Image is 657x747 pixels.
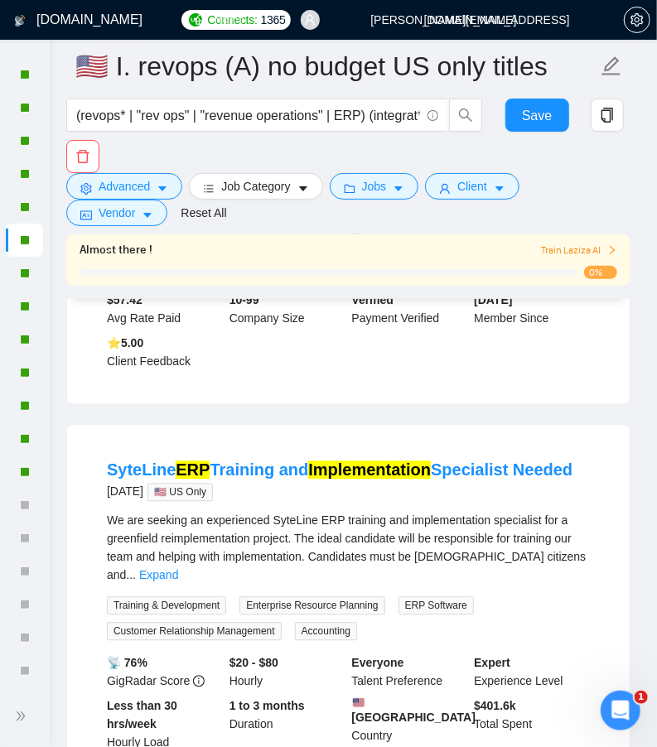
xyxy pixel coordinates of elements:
input: Scanner name... [75,46,597,87]
span: double-right [15,708,31,725]
b: $20 - $80 [229,657,278,670]
div: Payment Verified [349,292,471,328]
b: ⭐️ 5.00 [107,337,143,350]
span: user [439,182,451,195]
span: Enterprise Resource Planning [239,597,384,615]
button: folderJobscaret-down [330,173,419,200]
span: ellipsis [278,13,289,25]
b: 10-99 [229,294,259,307]
span: caret-down [142,209,153,221]
mark: ERP [176,461,210,480]
span: search [450,108,481,123]
a: Expand [139,569,178,582]
a: homeHome [195,12,244,27]
span: info-circle [193,676,205,687]
span: 1 [635,691,648,704]
span: caret-down [297,182,309,195]
b: Verified [352,294,394,307]
span: 🇺🇸 US Only [147,484,213,502]
span: ERP Software [399,597,474,615]
button: copy [591,99,624,132]
a: setting [624,13,650,27]
span: Accounting [295,623,357,641]
span: user [304,14,316,26]
div: Client Feedback [104,335,226,371]
span: ... [126,569,136,582]
div: We are seeking an experienced SyteLine ERP training and implementation specialist for a greenfiel... [107,512,590,585]
span: folder [344,182,355,195]
span: bars [203,182,215,195]
span: setting [80,182,92,195]
div: Member Since [471,292,593,328]
a: SyteLineERPTraining andImplementationSpecialist Needed [107,461,572,480]
div: GigRadar Score [104,654,226,691]
div: Company Size [226,292,349,328]
span: We are seeking an experienced SyteLine ERP training and implementation specialist for a greenfiel... [107,514,586,582]
div: Talent Preference [349,654,471,691]
span: Advanced [99,177,150,195]
span: right [607,245,617,255]
button: barsJob Categorycaret-down [189,173,322,200]
span: caret-down [157,182,168,195]
b: 1 to 3 months [229,700,305,713]
b: Less than 30 hrs/week [107,700,177,731]
a: Reset All [181,204,226,222]
img: 🇺🇸 [353,697,365,709]
b: Everyone [352,657,404,670]
span: Customer Relationship Management [107,623,282,641]
b: [GEOGRAPHIC_DATA] [352,697,476,725]
span: Almost there ! [80,241,152,259]
button: settingAdvancedcaret-down [66,173,182,200]
img: logo [14,7,26,34]
iframe: Intercom live chat [601,691,640,730]
div: Hourly [226,654,349,691]
button: delete [66,140,99,173]
span: Client [457,177,487,195]
span: edit [601,55,622,77]
span: caret-down [494,182,505,195]
span: info-circle [428,110,438,121]
div: Avg Rate Paid [104,292,226,328]
b: Expert [474,657,510,670]
div: Experience Level [471,654,593,691]
span: copy [592,108,623,123]
span: Jobs [362,177,387,195]
button: setting [624,7,650,33]
span: 0% [584,266,617,279]
input: Search Freelance Jobs... [76,105,420,126]
b: 📡 76% [107,657,147,670]
button: idcardVendorcaret-down [66,200,167,226]
span: setting [625,13,650,27]
span: idcard [80,209,92,221]
mark: Implementation [308,461,431,480]
span: Training & Development [107,597,226,615]
button: search [449,99,482,132]
button: userClientcaret-down [425,173,519,200]
span: Job Category [221,177,290,195]
span: Vendor [99,204,135,222]
span: caret-down [393,182,404,195]
div: [DATE] [107,482,572,502]
b: $57.42 [107,294,143,307]
span: delete [67,149,99,164]
button: Train Laziza AI [541,243,617,258]
span: Save [522,105,552,126]
b: [DATE] [474,294,512,307]
button: Save [505,99,569,132]
b: $ 401.6k [474,700,516,713]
